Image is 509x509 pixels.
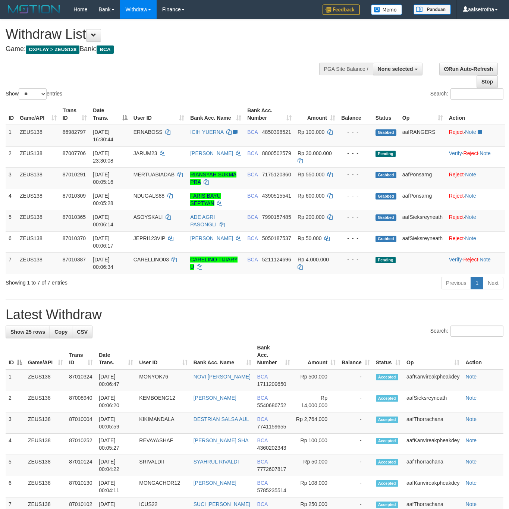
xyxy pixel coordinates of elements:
[471,277,483,289] a: 1
[96,370,136,391] td: [DATE] 00:06:47
[339,391,373,412] td: -
[6,412,25,434] td: 3
[17,252,60,274] td: ZEUS138
[257,416,268,422] span: BCA
[441,277,471,289] a: Previous
[378,66,413,72] span: None selected
[257,466,286,472] span: Copy 7772607817 to clipboard
[341,171,370,178] div: - - -
[477,75,498,88] a: Stop
[96,391,136,412] td: [DATE] 00:06:20
[66,370,96,391] td: 87010324
[446,189,505,210] td: ·
[257,381,286,387] span: Copy 1711209650 to clipboard
[194,374,251,380] a: NOVI [PERSON_NAME]
[96,455,136,476] td: [DATE] 00:04:22
[190,193,220,206] a: FARIS BAYU SEPTYAN
[6,476,25,497] td: 6
[247,214,258,220] span: BCA
[371,4,402,15] img: Button%20Memo.svg
[25,476,66,497] td: ZEUS138
[194,416,249,422] a: DESTRIAN SALSA AUL
[465,395,477,401] a: Note
[194,395,236,401] a: [PERSON_NAME]
[254,341,293,370] th: Bank Acc. Number: activate to sort column ascending
[194,459,239,465] a: SYAHRUL RIVALDI
[403,341,462,370] th: Op: activate to sort column ascending
[6,104,17,125] th: ID
[257,445,286,451] span: Copy 4360202343 to clipboard
[480,150,491,156] a: Note
[66,412,96,434] td: 87010004
[190,129,223,135] a: ICIH YUERNA
[341,128,370,136] div: - - -
[136,412,190,434] td: KIKIMANDALA
[339,434,373,455] td: -
[293,476,339,497] td: Rp 108,000
[257,395,268,401] span: BCA
[449,172,464,177] a: Reject
[17,125,60,147] td: ZEUS138
[6,434,25,455] td: 4
[257,459,268,465] span: BCA
[399,104,446,125] th: Op: activate to sort column ascending
[298,257,329,263] span: Rp 4.000.000
[339,476,373,497] td: -
[483,277,503,289] a: Next
[323,4,360,15] img: Feedback.jpg
[247,172,258,177] span: BCA
[341,192,370,199] div: - - -
[63,172,86,177] span: 87010291
[376,417,398,423] span: Accepted
[50,326,72,338] a: Copy
[450,88,503,100] input: Search:
[376,459,398,465] span: Accepted
[403,412,462,434] td: aafThorrachana
[194,437,249,443] a: [PERSON_NAME] SHA
[66,434,96,455] td: 87010252
[6,276,207,286] div: Showing 1 to 7 of 7 entries
[449,257,462,263] a: Verify
[17,189,60,210] td: ZEUS138
[63,214,86,220] span: 87010365
[25,391,66,412] td: ZEUS138
[465,480,477,486] a: Note
[262,235,291,241] span: Copy 5050187537 to clipboard
[376,193,396,199] span: Grabbed
[244,104,295,125] th: Bank Acc. Number: activate to sort column ascending
[439,63,498,75] a: Run Auto-Refresh
[6,146,17,167] td: 2
[63,235,86,241] span: 87010370
[403,455,462,476] td: aafThorrachana
[93,150,113,164] span: [DATE] 23:30:08
[341,150,370,157] div: - - -
[465,214,476,220] a: Note
[450,326,503,337] input: Search:
[465,501,477,507] a: Note
[257,424,286,430] span: Copy 7741159655 to clipboard
[373,104,399,125] th: Status
[403,370,462,391] td: aafKanvireakpheakdey
[66,455,96,476] td: 87010124
[403,476,462,497] td: aafKanvireakpheakdey
[403,434,462,455] td: aafKanvireakpheakdey
[464,150,478,156] a: Reject
[376,151,396,157] span: Pending
[339,370,373,391] td: -
[25,341,66,370] th: Game/API: activate to sort column ascending
[190,235,233,241] a: [PERSON_NAME]
[293,455,339,476] td: Rp 50,000
[376,257,396,263] span: Pending
[6,231,17,252] td: 6
[373,63,422,75] button: None selected
[465,416,477,422] a: Note
[262,193,291,199] span: Copy 4390515541 to clipboard
[63,150,86,156] span: 87007706
[133,257,169,263] span: CARELLINO03
[26,45,79,54] span: OXPLAY > ZEUS138
[376,129,396,136] span: Grabbed
[6,307,503,322] h1: Latest Withdraw
[376,374,398,380] span: Accepted
[430,88,503,100] label: Search:
[191,341,254,370] th: Bank Acc. Name: activate to sort column ascending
